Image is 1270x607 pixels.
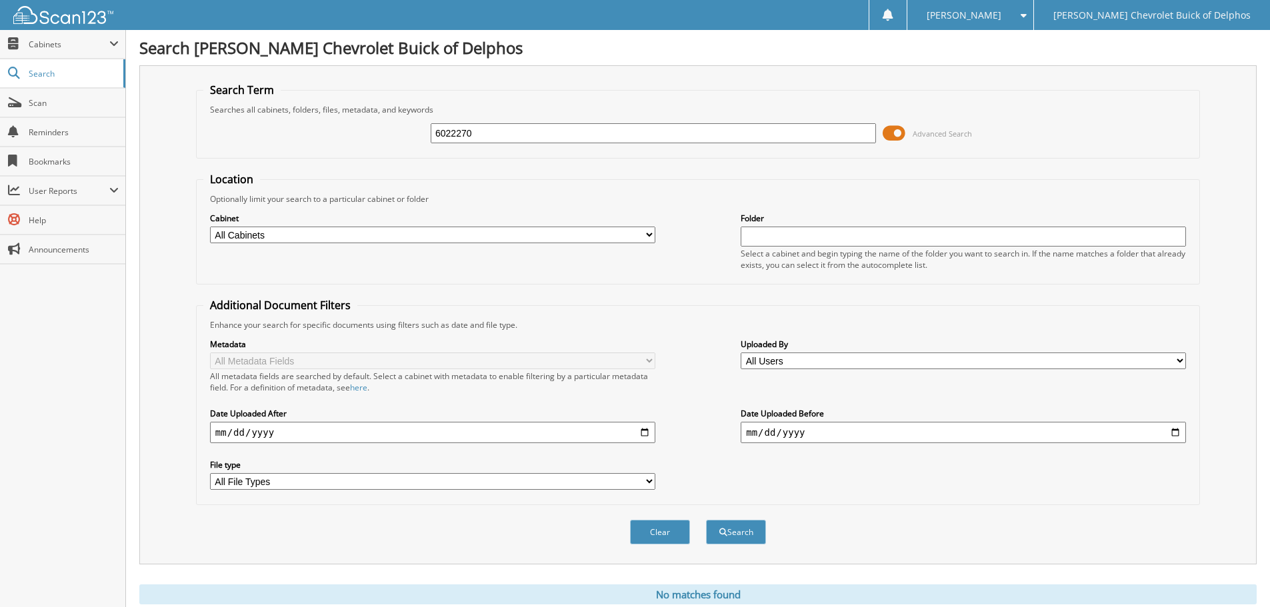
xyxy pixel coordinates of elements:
[29,127,119,138] span: Reminders
[203,319,1193,330] div: Enhance your search for specific documents using filters such as date and file type.
[741,408,1186,419] label: Date Uploaded Before
[203,83,281,97] legend: Search Term
[741,422,1186,443] input: end
[139,37,1257,59] h1: Search [PERSON_NAME] Chevrolet Buick of Delphos
[1053,11,1251,19] span: [PERSON_NAME] Chevrolet Buick of Delphos
[741,338,1186,350] label: Uploaded By
[210,213,655,224] label: Cabinet
[29,97,119,109] span: Scan
[203,172,260,187] legend: Location
[913,129,972,139] span: Advanced Search
[350,382,367,393] a: here
[29,244,119,255] span: Announcements
[139,584,1257,604] div: No matches found
[29,156,119,167] span: Bookmarks
[203,298,357,312] legend: Additional Document Filters
[706,520,766,544] button: Search
[741,213,1186,224] label: Folder
[203,193,1193,205] div: Optionally limit your search to a particular cabinet or folder
[210,408,655,419] label: Date Uploaded After
[210,338,655,350] label: Metadata
[29,215,119,226] span: Help
[210,370,655,393] div: All metadata fields are searched by default. Select a cabinet with metadata to enable filtering b...
[630,520,690,544] button: Clear
[13,6,113,24] img: scan123-logo-white.svg
[210,422,655,443] input: start
[29,39,109,50] span: Cabinets
[927,11,1001,19] span: [PERSON_NAME]
[741,248,1186,271] div: Select a cabinet and begin typing the name of the folder you want to search in. If the name match...
[29,185,109,197] span: User Reports
[29,68,117,79] span: Search
[210,459,655,470] label: File type
[203,104,1193,115] div: Searches all cabinets, folders, files, metadata, and keywords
